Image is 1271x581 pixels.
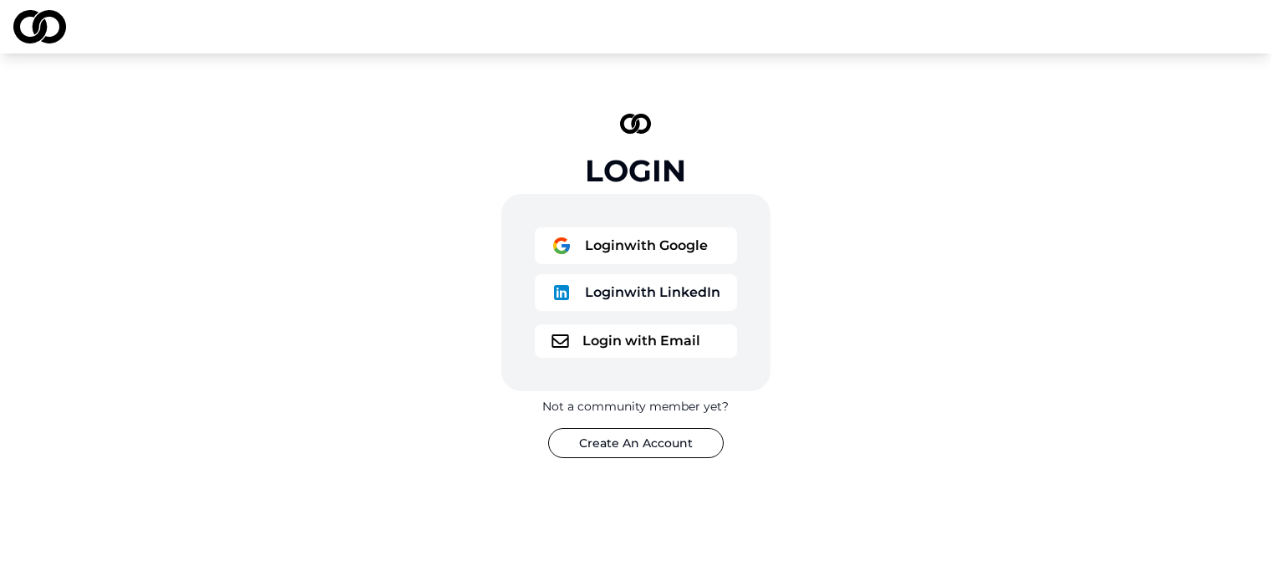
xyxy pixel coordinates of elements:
[620,114,652,134] img: logo
[585,154,686,187] div: Login
[13,10,66,43] img: logo
[535,274,737,311] button: logoLoginwith LinkedIn
[535,324,737,358] button: logoLogin with Email
[535,227,737,264] button: logoLoginwith Google
[552,283,572,303] img: logo
[548,428,724,458] button: Create An Account
[552,334,569,348] img: logo
[552,236,572,256] img: logo
[542,398,729,415] div: Not a community member yet?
